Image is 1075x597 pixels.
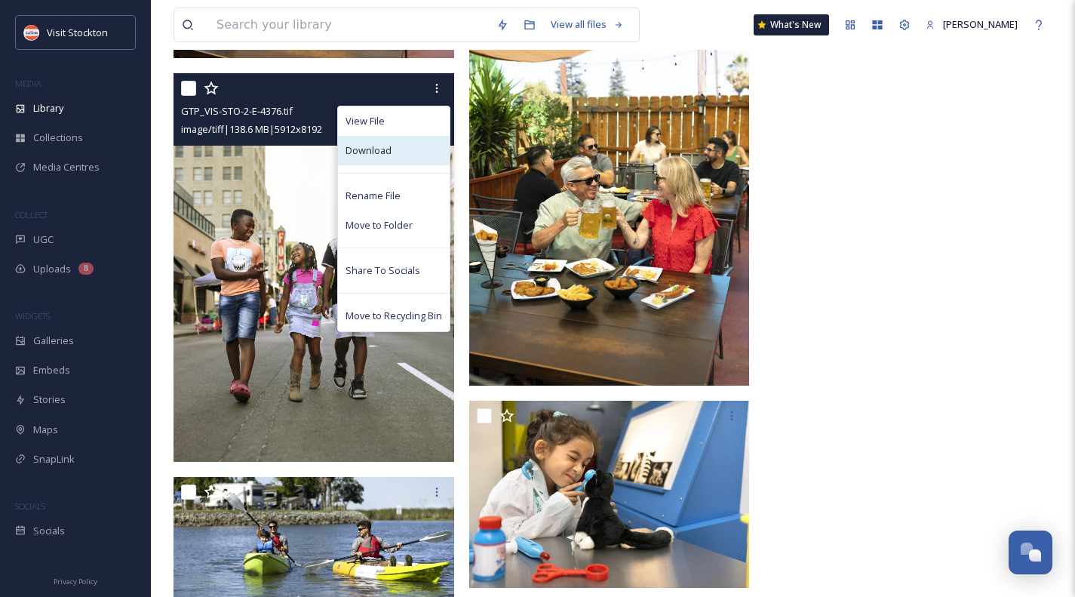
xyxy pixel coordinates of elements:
[54,577,97,586] span: Privacy Policy
[918,10,1025,39] a: [PERSON_NAME]
[47,26,108,39] span: Visit Stockton
[181,104,293,118] span: GTP_VIS-STO-2-E-4376.tif
[346,309,442,323] span: Move to Recycling Bin
[33,101,63,115] span: Library
[209,8,489,42] input: Search your library
[943,17,1018,31] span: [PERSON_NAME]
[346,218,413,232] span: Move to Folder
[33,160,100,174] span: Media Centres
[1009,531,1052,574] button: Open Chat
[54,571,97,589] a: Privacy Policy
[15,500,45,512] span: SOCIALS
[33,392,66,407] span: Stories
[33,423,58,437] span: Maps
[33,232,54,247] span: UGC
[754,14,829,35] a: What's New
[33,262,71,276] span: Uploads
[346,189,401,203] span: Rename File
[543,10,631,39] a: View all files
[15,209,48,220] span: COLLECT
[33,524,65,538] span: Socials
[33,131,83,145] span: Collections
[33,363,70,377] span: Embeds
[174,72,454,462] img: GTP_VIS-STO-2-E-4376.tif
[469,401,750,588] img: GTP_VIS-STO-2-B-8287.tif
[33,452,75,466] span: SnapLink
[181,122,322,136] span: image/tiff | 138.6 MB | 5912 x 8192
[15,310,50,322] span: WIDGETS
[33,334,74,348] span: Galleries
[346,143,392,158] span: Download
[24,25,39,40] img: unnamed.jpeg
[346,263,420,278] span: Share To Socials
[78,263,94,275] div: 8
[346,114,385,128] span: View File
[15,78,41,89] span: MEDIA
